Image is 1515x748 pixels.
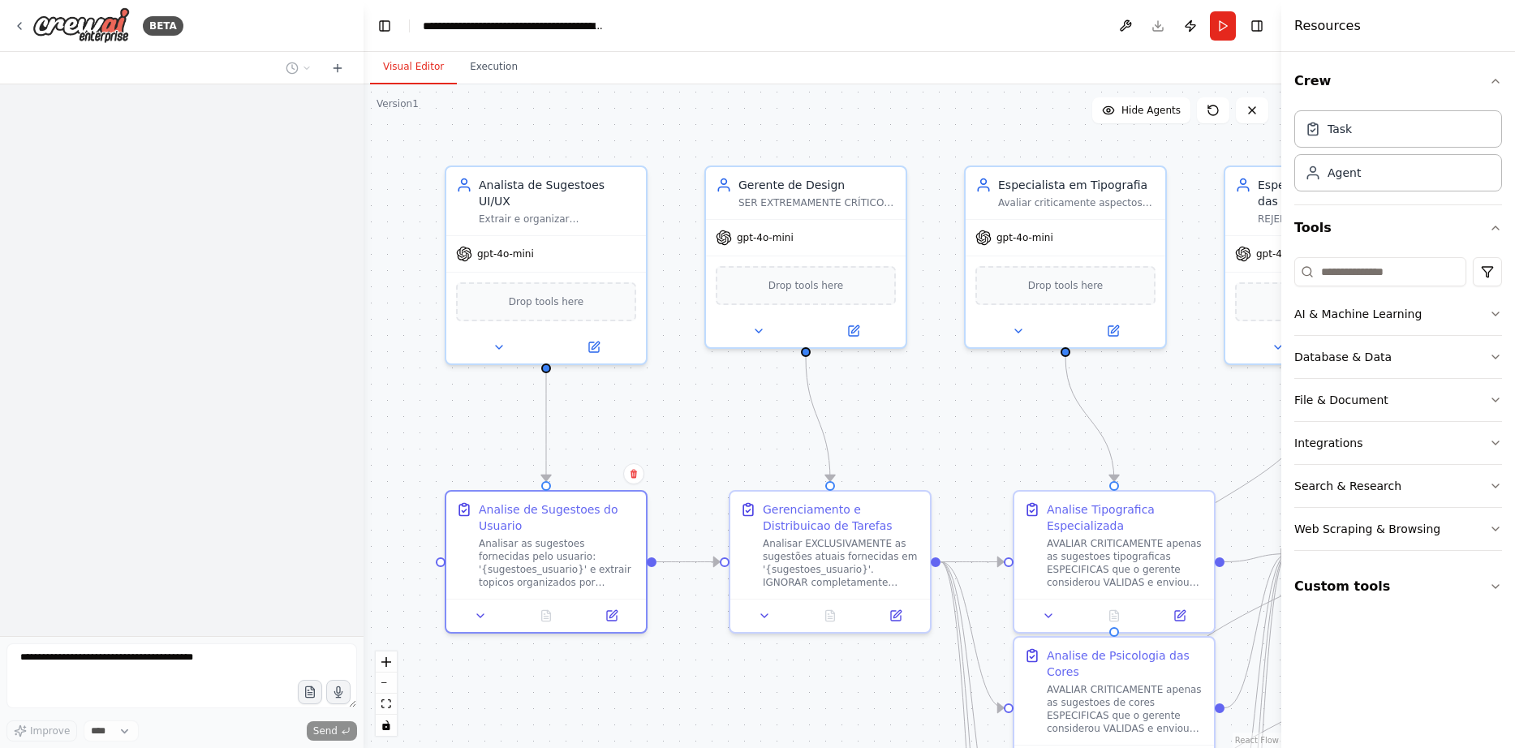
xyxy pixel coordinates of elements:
div: Analise Tipografica Especializada [1047,501,1204,534]
button: No output available [512,606,581,625]
g: Edge from e9b2817d-ef60-4737-8a0f-44924aa60328 to 20a08c95-933b-42c7-96c8-748990f72afe [1057,357,1122,481]
div: Analise de Sugestoes do UsuarioAnalisar as sugestoes fornecidas pelo usuario: '{sugestoes_usuario... [445,490,648,634]
div: React Flow controls [376,651,397,736]
button: Hide left sidebar [373,15,396,37]
nav: breadcrumb [423,18,605,34]
div: Version 1 [377,97,419,110]
div: File & Document [1294,392,1388,408]
g: Edge from 890812ec-cb06-4f63-b20d-ae5cee231777 to a59c36a7-875b-44ae-867c-15fda513bde6 [940,554,1004,716]
span: Improve [30,724,70,737]
button: Improve [6,720,77,742]
span: gpt-4o-mini [996,231,1053,244]
div: Analisar EXCLUSIVAMENTE as sugestões atuais fornecidas em '{sugestoes_usuario}'. IGNORAR completa... [763,537,920,589]
div: AI & Machine Learning [1294,306,1422,322]
div: SER EXTREMAMENTE CRÍTICO e REJEITAR sugestões inadequadas para UX/UI. DESCARTAR completamente sug... [738,196,896,209]
button: Switch to previous chat [279,58,318,78]
div: Avaliar criticamente aspectos tipograficos recebidos do gerente, APROVAR apenas sugestoes que mel... [998,196,1156,209]
button: Execution [457,50,531,84]
div: Integrations [1294,435,1362,451]
button: Send [307,721,357,741]
div: AVALIAR CRITICAMENTE apenas as sugestoes tipograficas ESPECIFICAS que o gerente considerou VALIDA... [1047,537,1204,589]
div: Gerente de DesignSER EXTREMAMENTE CRÍTICO e REJEITAR sugestões inadequadas para UX/UI. DESCARTAR ... [704,166,907,349]
button: fit view [376,694,397,715]
g: Edge from 00d02535-f7a9-45d1-9ba9-5a8f49bc4a65 to 890812ec-cb06-4f63-b20d-ae5cee231777 [798,357,838,481]
button: Open in side panel [867,606,923,625]
button: Search & Research [1294,465,1502,507]
span: Send [313,724,338,737]
button: Open in side panel [1067,321,1159,341]
button: Custom tools [1294,564,1502,609]
span: Hide Agents [1121,104,1181,117]
div: Analise de Psicologia das Cores [1047,647,1204,680]
div: AVALIAR CRITICAMENTE apenas as sugestoes de cores ESPECIFICAS que o gerente considerou VALIDAS e ... [1047,683,1204,735]
span: Drop tools here [768,277,844,294]
g: Edge from a59c36a7-875b-44ae-867c-15fda513bde6 to b242719f-9b69-4c8b-9bb5-9367ad90d116 [1224,546,1288,716]
g: Edge from 1e112678-bc84-4bcc-8cde-7679504aa037 to a59c36a7-875b-44ae-867c-15fda513bde6 [1106,373,1333,627]
div: Gerenciamento e Distribuicao de Tarefas [763,501,920,534]
div: Analise Tipografica EspecializadaAVALIAR CRITICAMENTE apenas as sugestoes tipograficas ESPECIFICA... [1013,490,1216,634]
button: Database & Data [1294,336,1502,378]
span: Drop tools here [509,294,584,310]
g: Edge from ba176d67-dd4f-4cd6-9629-887f53a0f781 to 890812ec-cb06-4f63-b20d-ae5cee231777 [656,554,720,570]
button: Visual Editor [370,50,457,84]
g: Edge from 890812ec-cb06-4f63-b20d-ae5cee231777 to 20a08c95-933b-42c7-96c8-748990f72afe [940,554,1004,570]
button: Web Scraping & Browsing [1294,508,1502,550]
img: Logo [32,7,130,44]
button: Hide right sidebar [1246,15,1268,37]
span: Drop tools here [1028,277,1104,294]
div: Gerente de Design [738,177,896,193]
div: Tools [1294,251,1502,564]
span: gpt-4o-mini [477,247,534,260]
div: Especialista em Psicologia das CoresREJEITAR SEMPRE rosa e lilás para contextos profissionais/sér... [1224,166,1427,365]
button: zoom in [376,651,397,673]
button: toggle interactivity [376,715,397,736]
div: Task [1328,121,1352,137]
button: Open in side panel [583,606,639,625]
div: Search & Research [1294,478,1401,494]
button: Open in side panel [1151,606,1207,625]
button: Delete node [623,463,644,484]
span: gpt-4o-mini [737,231,794,244]
div: Crew [1294,104,1502,204]
div: Web Scraping & Browsing [1294,521,1440,537]
button: AI & Machine Learning [1294,293,1502,335]
div: Extrair e organizar EXCLUSIVAMENTE os tópicos presentes nas sugestões fornecidas em '{sugestoes_u... [479,213,636,226]
button: zoom out [376,673,397,694]
div: REJEITAR SEMPRE rosa e lilás para contextos profissionais/sérios. REJEITAR qualquer paleta inadeq... [1258,213,1415,226]
button: Open in side panel [548,337,639,357]
div: Especialista em Tipografia [998,177,1156,193]
div: Especialista em Psicologia das Cores [1258,177,1415,209]
button: File & Document [1294,379,1502,421]
div: Agent [1328,165,1361,181]
button: Start a new chat [325,58,351,78]
div: BETA [143,16,183,36]
div: Analise de Sugestoes do Usuario [479,501,636,534]
a: React Flow attribution [1235,736,1279,745]
button: Hide Agents [1092,97,1190,123]
span: gpt-4o-mini [1256,247,1313,260]
div: Analista de Sugestoes UI/UX [479,177,636,209]
button: No output available [796,606,865,625]
div: Especialista em TipografiaAvaliar criticamente aspectos tipograficos recebidos do gerente, APROVA... [964,166,1167,349]
g: Edge from 2a6b429d-c4d8-4966-bf48-71833d3398dd to ba176d67-dd4f-4cd6-9629-887f53a0f781 [538,357,554,481]
g: Edge from 20a08c95-933b-42c7-96c8-748990f72afe to b242719f-9b69-4c8b-9bb5-9367ad90d116 [1224,546,1288,570]
button: Crew [1294,58,1502,104]
div: Analisar as sugestoes fornecidas pelo usuario: '{sugestoes_usuario}' e extrair topicos organizado... [479,537,636,589]
div: Gerenciamento e Distribuicao de TarefasAnalisar EXCLUSIVAMENTE as sugestões atuais fornecidas em ... [729,490,932,634]
div: Database & Data [1294,349,1392,365]
h4: Resources [1294,16,1361,36]
button: Open in side panel [807,321,899,341]
button: No output available [1080,606,1149,625]
div: Analista de Sugestoes UI/UXExtrair e organizar EXCLUSIVAMENTE os tópicos presentes nas sugestões ... [445,166,648,365]
button: Integrations [1294,422,1502,464]
button: Upload files [298,680,322,704]
button: Tools [1294,205,1502,251]
button: Click to speak your automation idea [326,680,351,704]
